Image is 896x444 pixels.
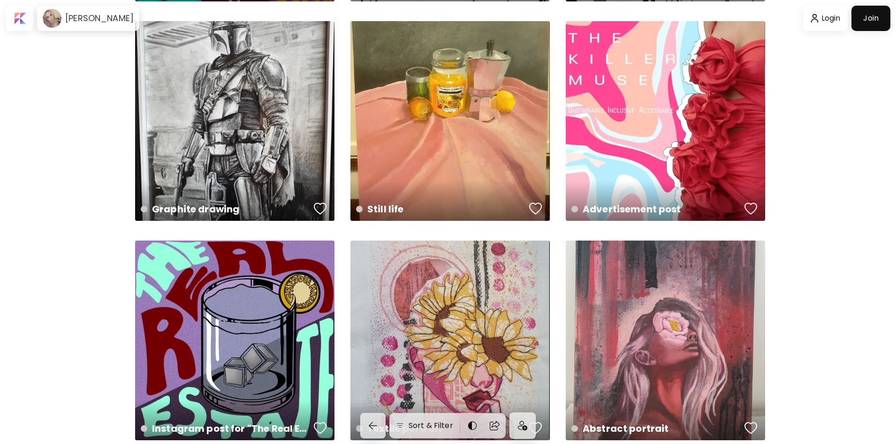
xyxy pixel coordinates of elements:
[742,419,760,437] button: favorites
[135,241,334,440] a: Instagram post for "The Real Estate"favoriteshttps://cdn.kaleido.art/CDN/Artwork/155088/Primary/m...
[566,21,765,221] a: Advertisement postfavoriteshttps://cdn.kaleido.art/CDN/Artwork/155089/Primary/medium.webp?updated...
[135,21,334,221] a: Graphite drawingfavoriteshttps://cdn.kaleido.art/CDN/Artwork/155092/Primary/medium.webp?updated=6...
[367,420,379,431] img: back
[141,202,311,216] h4: Graphite drawing
[350,21,550,221] a: Still lifefavoriteshttps://cdn.kaleido.art/CDN/Artwork/155091/Primary/medium.webp?updated=693623
[527,199,545,218] button: favorites
[360,413,386,438] button: back
[356,421,526,436] h4: Textile portrait
[571,202,741,216] h4: Advertisement post
[311,419,329,437] button: favorites
[350,241,550,440] a: Textile portraitfavoriteshttps://cdn.kaleido.art/CDN/Artwork/155087/Primary/medium.webp?updated=6...
[65,13,134,24] h6: [PERSON_NAME]
[356,202,526,216] h4: Still life
[742,199,760,218] button: favorites
[360,413,389,438] a: back
[518,421,527,430] img: icon
[141,421,311,436] h4: Instagram post for "The Real Estate"
[571,421,741,436] h4: Abstract portrait
[311,199,329,218] button: favorites
[566,241,765,440] a: Abstract portraitfavoriteshttps://cdn.kaleido.art/CDN/Artwork/155086/Primary/medium.webp?updated=...
[409,420,453,431] h6: Sort & Filter
[851,6,890,31] a: Join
